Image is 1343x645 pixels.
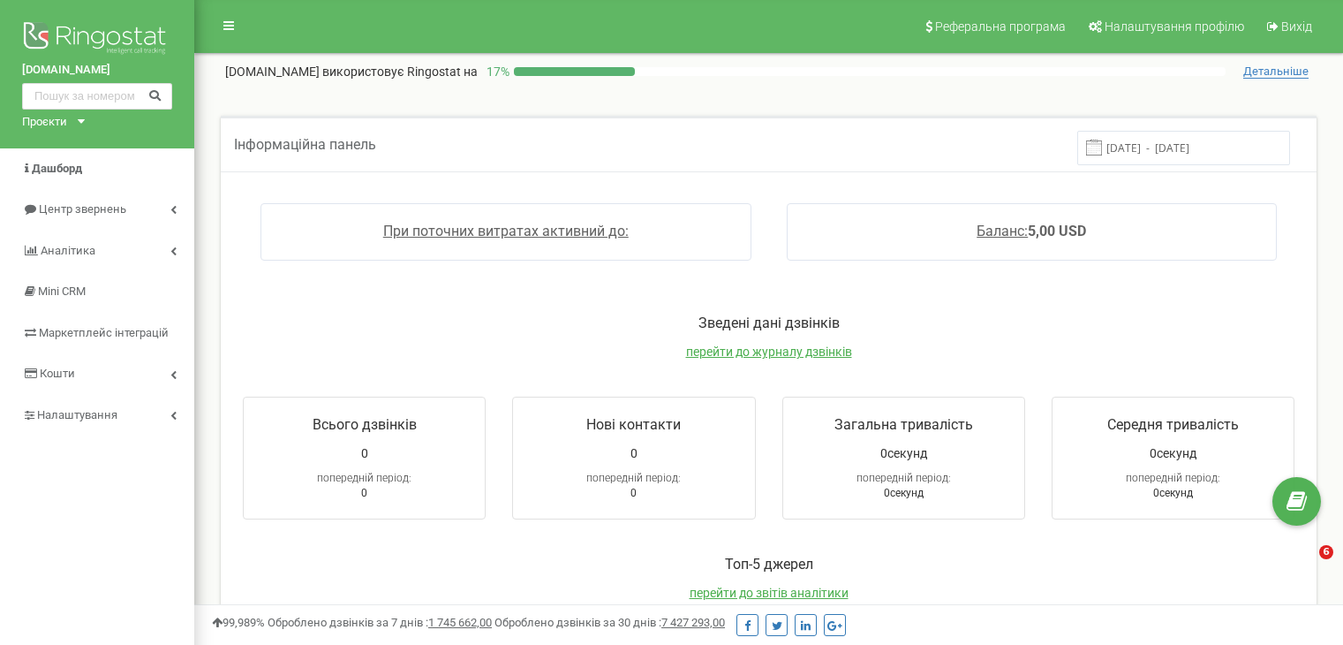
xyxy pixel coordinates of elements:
[935,19,1066,34] span: Реферальна програма
[977,223,1086,239] a: Баланс:5,00 USD
[586,472,681,484] span: попередній період:
[478,63,514,80] p: 17 %
[586,416,681,433] span: Нові контакти
[1281,19,1312,34] span: Вихід
[22,18,172,62] img: Ringostat logo
[1243,64,1309,79] span: Детальніше
[361,444,368,462] span: 0
[322,64,478,79] span: використовує Ringostat на
[22,114,67,131] div: Проєкти
[37,408,117,421] span: Налаштування
[268,616,492,629] span: Оброблено дзвінків за 7 днів :
[22,62,172,79] a: [DOMAIN_NAME]
[690,586,849,600] a: перейти до звітів аналітики
[225,63,478,80] p: [DOMAIN_NAME]
[977,223,1028,239] span: Баланс:
[38,285,86,298] span: Mini CRM
[494,616,725,629] span: Оброблено дзвінків за 30 днів :
[630,444,638,462] span: 0
[880,444,927,462] span: 0секунд
[1105,19,1244,34] span: Налаштування профілю
[661,616,725,629] u: 7 427 293,00
[884,487,924,499] span: 0секунд
[22,83,172,110] input: Пошук за номером
[313,416,417,433] span: Всього дзвінків
[39,326,169,339] span: Маркетплейс інтеграцій
[1283,545,1325,588] iframe: Intercom live chat
[725,556,813,573] span: Toп-5 джерел
[317,472,411,484] span: попередній період:
[234,136,376,153] span: Інформаційна панель
[686,345,852,359] a: перейти до журналу дзвінків
[698,315,840,331] span: Зведені дані дзвінків
[212,616,265,629] span: 99,989%
[834,416,973,433] span: Загальна тривалість
[383,223,629,239] a: При поточних витратах активний до:
[856,472,951,484] span: попередній період:
[630,487,637,499] span: 0
[1150,444,1196,462] span: 0секунд
[1153,487,1193,499] span: 0секунд
[361,487,367,499] span: 0
[41,244,95,257] span: Аналiтика
[1319,545,1333,559] span: 6
[39,202,126,216] span: Центр звернень
[428,616,492,629] u: 1 745 662,00
[32,162,82,175] span: Дашборд
[40,367,75,380] span: Кошти
[1107,416,1239,433] span: Середня тривалість
[1126,472,1220,484] span: попередній період:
